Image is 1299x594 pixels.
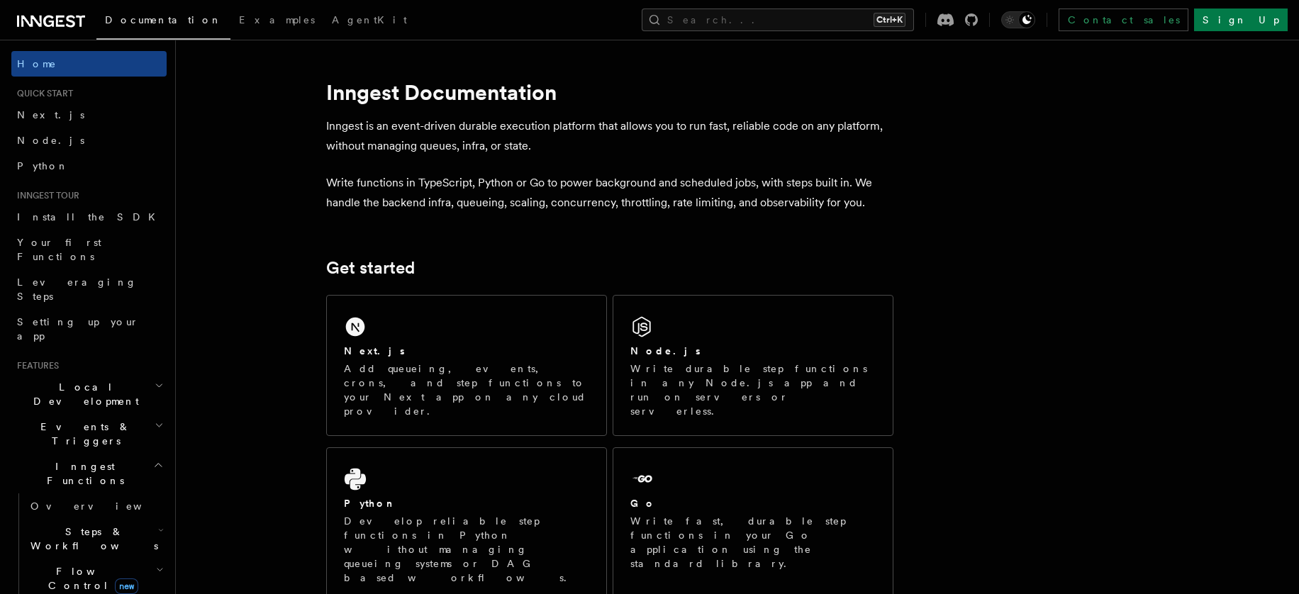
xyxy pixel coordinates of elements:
[11,204,167,230] a: Install the SDK
[326,295,607,436] a: Next.jsAdd queueing, events, crons, and step functions to your Next app on any cloud provider.
[115,578,138,594] span: new
[344,344,405,358] h2: Next.js
[96,4,230,40] a: Documentation
[25,525,158,553] span: Steps & Workflows
[344,362,589,418] p: Add queueing, events, crons, and step functions to your Next app on any cloud provider.
[25,519,167,559] button: Steps & Workflows
[25,564,156,593] span: Flow Control
[25,493,167,519] a: Overview
[17,211,164,223] span: Install the SDK
[630,496,656,510] h2: Go
[613,295,893,436] a: Node.jsWrite durable step functions in any Node.js app and run on servers or serverless.
[11,459,153,488] span: Inngest Functions
[326,116,893,156] p: Inngest is an event-driven durable execution platform that allows you to run fast, reliable code ...
[642,9,914,31] button: Search...Ctrl+K
[17,237,101,262] span: Your first Functions
[17,316,139,342] span: Setting up your app
[1194,9,1288,31] a: Sign Up
[1059,9,1188,31] a: Contact sales
[326,173,893,213] p: Write functions in TypeScript, Python or Go to power background and scheduled jobs, with steps bu...
[17,276,137,302] span: Leveraging Steps
[230,4,323,38] a: Examples
[17,109,84,121] span: Next.js
[11,374,167,414] button: Local Development
[11,190,79,201] span: Inngest tour
[11,269,167,309] a: Leveraging Steps
[630,344,701,358] h2: Node.js
[11,102,167,128] a: Next.js
[630,362,876,418] p: Write durable step functions in any Node.js app and run on servers or serverless.
[326,79,893,105] h1: Inngest Documentation
[11,153,167,179] a: Python
[630,514,876,571] p: Write fast, durable step functions in your Go application using the standard library.
[344,496,396,510] h2: Python
[17,160,69,172] span: Python
[332,14,407,26] span: AgentKit
[17,135,84,146] span: Node.js
[11,51,167,77] a: Home
[11,128,167,153] a: Node.js
[323,4,416,38] a: AgentKit
[326,258,415,278] a: Get started
[11,88,73,99] span: Quick start
[11,360,59,371] span: Features
[11,380,155,408] span: Local Development
[105,14,222,26] span: Documentation
[30,500,177,512] span: Overview
[11,420,155,448] span: Events & Triggers
[11,230,167,269] a: Your first Functions
[11,414,167,454] button: Events & Triggers
[11,454,167,493] button: Inngest Functions
[874,13,905,27] kbd: Ctrl+K
[17,57,57,71] span: Home
[1001,11,1035,28] button: Toggle dark mode
[11,309,167,349] a: Setting up your app
[344,514,589,585] p: Develop reliable step functions in Python without managing queueing systems or DAG based workflows.
[239,14,315,26] span: Examples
